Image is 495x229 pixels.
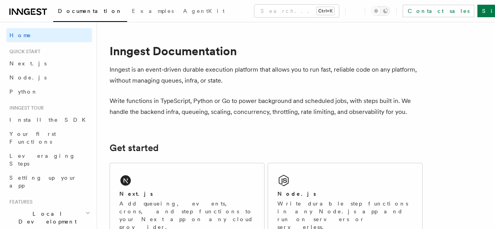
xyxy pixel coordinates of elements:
[132,8,174,14] span: Examples
[254,5,339,17] button: Search...Ctrl+K
[9,153,76,167] span: Leveraging Steps
[6,85,92,99] a: Python
[277,190,316,198] h2: Node.js
[6,105,44,111] span: Inngest tour
[6,210,85,225] span: Local Development
[110,96,423,117] p: Write functions in TypeScript, Python or Go to power background and scheduled jobs, with steps bu...
[178,2,229,21] a: AgentKit
[6,171,92,193] a: Setting up your app
[6,56,92,70] a: Next.js
[6,49,40,55] span: Quick start
[317,7,334,15] kbd: Ctrl+K
[110,64,423,86] p: Inngest is an event-driven durable execution platform that allows you to run fast, reliable code ...
[6,28,92,42] a: Home
[6,70,92,85] a: Node.js
[183,8,225,14] span: AgentKit
[58,8,122,14] span: Documentation
[9,74,47,81] span: Node.js
[9,117,90,123] span: Install the SDK
[6,207,92,229] button: Local Development
[6,127,92,149] a: Your first Functions
[127,2,178,21] a: Examples
[9,175,77,189] span: Setting up your app
[110,44,423,58] h1: Inngest Documentation
[9,131,56,145] span: Your first Functions
[9,31,31,39] span: Home
[53,2,127,22] a: Documentation
[6,113,92,127] a: Install the SDK
[371,6,390,16] button: Toggle dark mode
[9,60,47,67] span: Next.js
[9,88,38,95] span: Python
[119,190,153,198] h2: Next.js
[6,149,92,171] a: Leveraging Steps
[110,142,158,153] a: Get started
[6,199,32,205] span: Features
[403,5,474,17] a: Contact sales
